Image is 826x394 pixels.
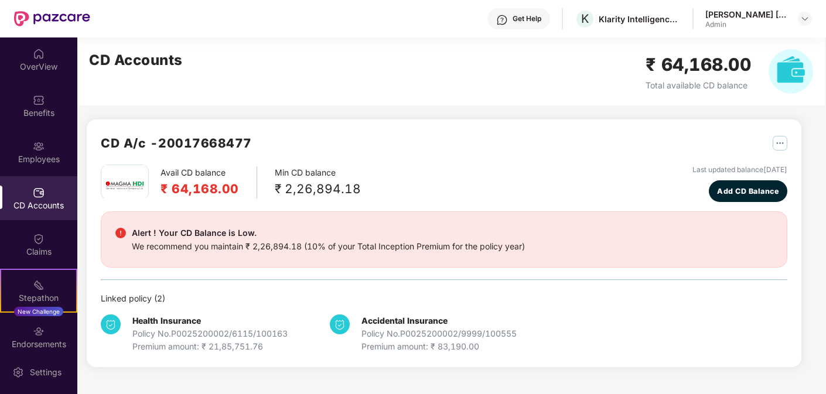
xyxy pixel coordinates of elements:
img: svg+xml;base64,PHN2ZyBpZD0iRHJvcGRvd24tMzJ4MzIiIHhtbG5zPSJodHRwOi8vd3d3LnczLm9yZy8yMDAwL3N2ZyIgd2... [800,14,810,23]
span: K [581,12,589,26]
h2: CD Accounts [89,49,183,71]
h2: ₹ 64,168.00 [646,51,752,78]
img: svg+xml;base64,PHN2ZyBpZD0iQmVuZWZpdHMiIHhtbG5zPSJodHRwOi8vd3d3LnczLm9yZy8yMDAwL3N2ZyIgd2lkdGg9Ij... [33,94,45,106]
img: svg+xml;base64,PHN2ZyBpZD0iQ2xhaW0iIHhtbG5zPSJodHRwOi8vd3d3LnczLm9yZy8yMDAwL3N2ZyIgd2lkdGg9IjIwIi... [33,233,45,245]
span: Total available CD balance [646,80,748,90]
div: Klarity Intelligence [GEOGRAPHIC_DATA] [599,13,681,25]
div: We recommend you maintain ₹ 2,26,894.18 (10% of your Total Inception Premium for the policy year) [132,240,525,253]
div: Premium amount: ₹ 21,85,751.76 [132,340,288,353]
img: svg+xml;base64,PHN2ZyB4bWxucz0iaHR0cDovL3d3dy53My5vcmcvMjAwMC9zdmciIHdpZHRoPSIzNCIgaGVpZ2h0PSIzNC... [330,314,350,334]
div: Avail CD balance [161,166,257,198]
h2: ₹ 64,168.00 [161,179,239,198]
div: Last updated balance [DATE] [692,165,787,176]
div: [PERSON_NAME] [PERSON_NAME] [705,9,787,20]
img: svg+xml;base64,PHN2ZyB4bWxucz0iaHR0cDovL3d3dy53My5vcmcvMjAwMC9zdmciIHdpZHRoPSIzNCIgaGVpZ2h0PSIzNC... [101,314,121,334]
b: Health Insurance [132,316,201,326]
img: svg+xml;base64,PHN2ZyBpZD0iU2V0dGluZy0yMHgyMCIgeG1sbnM9Imh0dHA6Ly93d3cudzMub3JnLzIwMDAvc3ZnIiB3aW... [12,366,24,378]
img: svg+xml;base64,PHN2ZyBpZD0iRW5kb3JzZW1lbnRzIiB4bWxucz0iaHR0cDovL3d3dy53My5vcmcvMjAwMC9zdmciIHdpZH... [33,326,45,337]
img: svg+xml;base64,PHN2ZyBpZD0iRGFuZ2VyX2FsZXJ0IiBkYXRhLW5hbWU9IkRhbmdlciBhbGVydCIgeG1sbnM9Imh0dHA6Ly... [115,228,126,238]
button: Add CD Balance [709,180,787,202]
div: Admin [705,20,787,29]
div: Alert ! Your CD Balance is Low. [132,226,525,240]
div: ₹ 2,26,894.18 [275,179,361,198]
div: Stepathon [1,292,76,304]
div: New Challenge [14,307,63,316]
img: svg+xml;base64,PHN2ZyBpZD0iRW1wbG95ZWVzIiB4bWxucz0iaHR0cDovL3d3dy53My5vcmcvMjAwMC9zdmciIHdpZHRoPS... [33,141,45,152]
img: svg+xml;base64,PHN2ZyBpZD0iSGVscC0zMngzMiIgeG1sbnM9Imh0dHA6Ly93d3cudzMub3JnLzIwMDAvc3ZnIiB3aWR0aD... [496,14,508,26]
img: magma.png [104,165,145,206]
div: Policy No. P0025200002/9999/100555 [361,327,517,340]
div: Settings [26,366,65,378]
b: Accidental Insurance [361,316,448,326]
div: Get Help [513,14,541,23]
img: svg+xml;base64,PHN2ZyBpZD0iSG9tZSIgeG1sbnM9Imh0dHA6Ly93d3cudzMub3JnLzIwMDAvc3ZnIiB3aWR0aD0iMjAiIG... [33,48,45,60]
div: Policy No. P0025200002/6115/100163 [132,327,288,340]
span: Add CD Balance [717,186,779,197]
img: svg+xml;base64,PHN2ZyB4bWxucz0iaHR0cDovL3d3dy53My5vcmcvMjAwMC9zdmciIHdpZHRoPSIyMSIgaGVpZ2h0PSIyMC... [33,279,45,291]
img: svg+xml;base64,PHN2ZyB4bWxucz0iaHR0cDovL3d3dy53My5vcmcvMjAwMC9zdmciIHdpZHRoPSIyNSIgaGVpZ2h0PSIyNS... [773,136,787,150]
img: svg+xml;base64,PHN2ZyB4bWxucz0iaHR0cDovL3d3dy53My5vcmcvMjAwMC9zdmciIHhtbG5zOnhsaW5rPSJodHRwOi8vd3... [769,49,813,94]
div: Premium amount: ₹ 83,190.00 [361,340,517,353]
div: Min CD balance [275,166,361,198]
img: svg+xml;base64,PHN2ZyBpZD0iQ0RfQWNjb3VudHMiIGRhdGEtbmFtZT0iQ0QgQWNjb3VudHMiIHhtbG5zPSJodHRwOi8vd3... [33,187,45,198]
img: New Pazcare Logo [14,11,90,26]
h2: CD A/c - 20017668477 [101,133,252,153]
div: Linked policy ( 2 ) [101,292,787,305]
